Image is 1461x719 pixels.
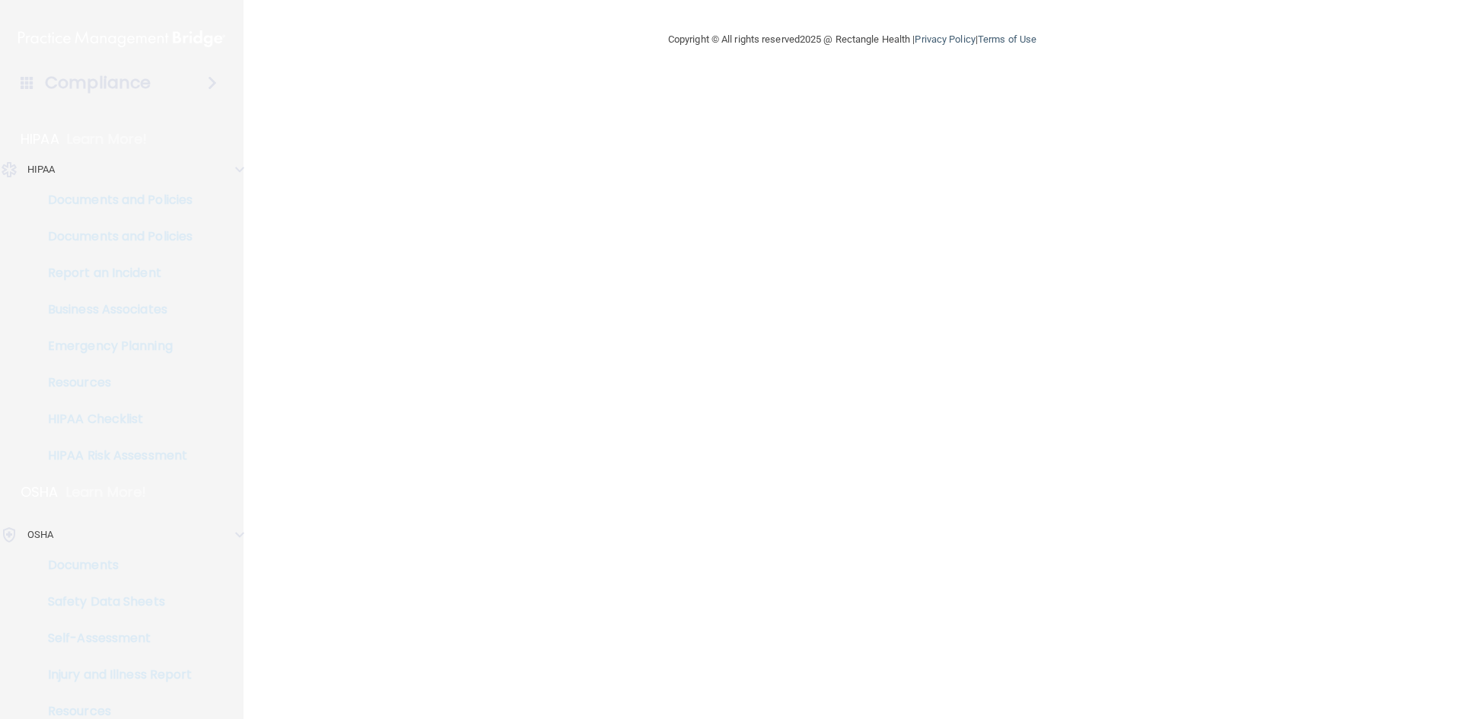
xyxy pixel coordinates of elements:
[10,229,218,244] p: Documents and Policies
[10,412,218,427] p: HIPAA Checklist
[978,33,1036,45] a: Terms of Use
[10,667,218,682] p: Injury and Illness Report
[575,15,1130,64] div: Copyright © All rights reserved 2025 @ Rectangle Health | |
[10,302,218,317] p: Business Associates
[10,631,218,646] p: Self-Assessment
[10,339,218,354] p: Emergency Planning
[10,448,218,463] p: HIPAA Risk Assessment
[10,558,218,573] p: Documents
[10,594,218,609] p: Safety Data Sheets
[66,483,147,501] p: Learn More!
[915,33,975,45] a: Privacy Policy
[10,266,218,281] p: Report an Incident
[21,483,59,501] p: OSHA
[27,161,56,179] p: HIPAA
[27,526,53,544] p: OSHA
[10,192,218,208] p: Documents and Policies
[10,704,218,719] p: Resources
[45,72,151,94] h4: Compliance
[21,130,59,148] p: HIPAA
[10,375,218,390] p: Resources
[67,130,148,148] p: Learn More!
[18,24,225,54] img: PMB logo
